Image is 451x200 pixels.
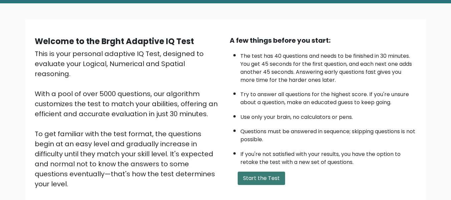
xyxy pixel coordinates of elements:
[238,172,285,185] button: Start the Test
[240,110,417,121] li: Use only your brain, no calculators or pens.
[240,49,417,84] li: The test has 40 questions and needs to be finished in 30 minutes. You get 45 seconds for the firs...
[240,124,417,144] li: Questions must be answered in sequence; skipping questions is not possible.
[240,87,417,107] li: Try to answer all questions for the highest score. If you're unsure about a question, make an edu...
[35,36,194,47] b: Welcome to the Brght Adaptive IQ Test
[240,147,417,166] li: If you're not satisfied with your results, you have the option to retake the test with a new set ...
[230,35,417,45] div: A few things before you start:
